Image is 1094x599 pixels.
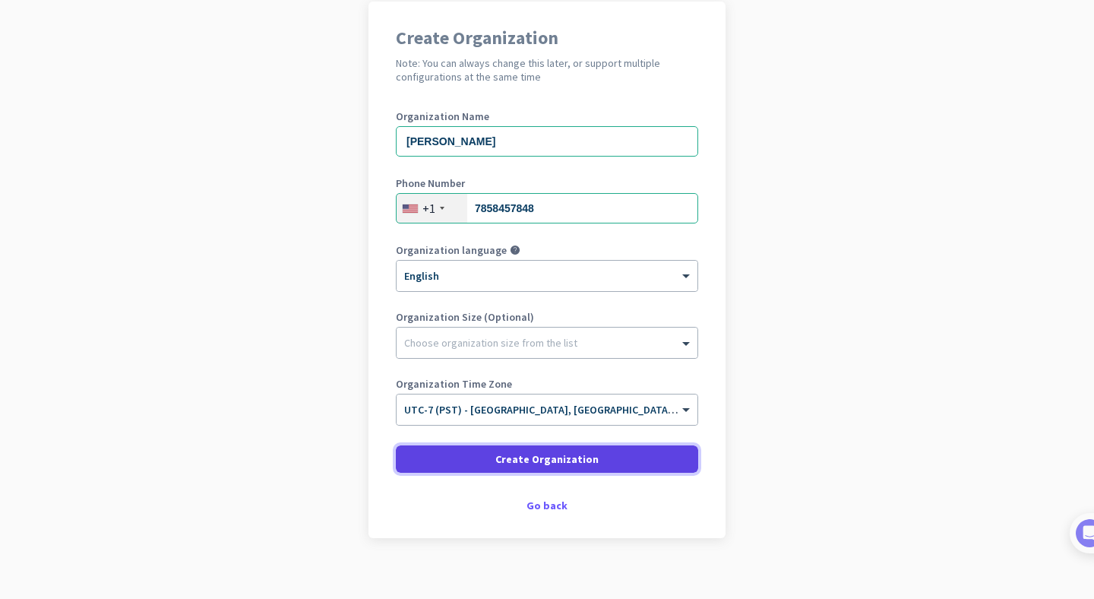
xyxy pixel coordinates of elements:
[396,312,698,322] label: Organization Size (Optional)
[495,452,599,467] span: Create Organization
[396,178,698,189] label: Phone Number
[396,29,698,47] h1: Create Organization
[396,56,698,84] h2: Note: You can always change this later, or support multiple configurations at the same time
[510,245,520,255] i: help
[422,201,435,216] div: +1
[396,193,698,223] input: 201-555-0123
[396,445,698,473] button: Create Organization
[396,379,698,389] label: Organization Time Zone
[396,245,507,255] label: Organization language
[396,500,698,511] div: Go back
[396,126,698,157] input: What is the name of your organization?
[396,111,698,122] label: Organization Name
